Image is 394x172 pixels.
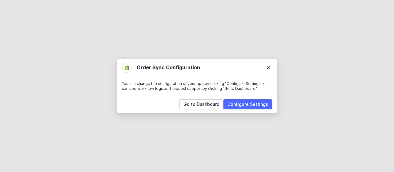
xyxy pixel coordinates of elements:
[260,59,277,76] button: Close
[122,81,272,91] p: You can change the configuration of your app by clicking "Configure Settings" or can see workflow...
[122,63,272,73] div: Order Sync Configuration
[183,101,219,107] div: Go to Dashboard
[223,99,272,109] button: Configure Settings
[124,65,130,70] img: integration-icon
[227,101,268,107] div: Configure Settings
[179,99,223,109] button: Go to Dashboard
